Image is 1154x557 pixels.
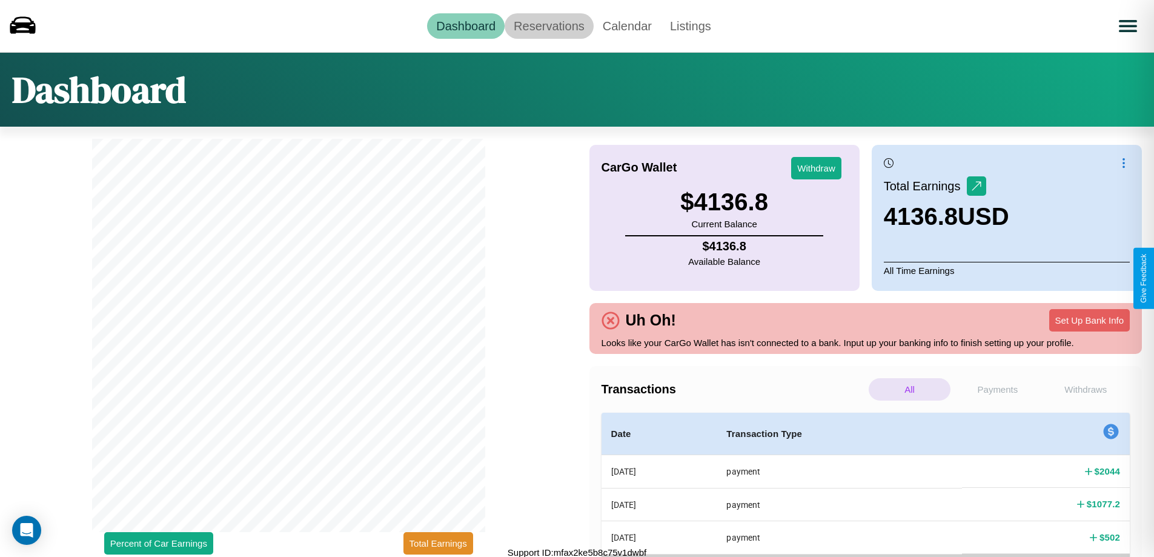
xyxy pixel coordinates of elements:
p: Withdraws [1045,378,1127,401]
h1: Dashboard [12,65,186,115]
h4: $ 502 [1099,531,1120,544]
th: [DATE] [602,455,717,489]
h4: Date [611,427,708,441]
p: Payments [957,378,1038,401]
h4: Uh Oh! [620,312,682,329]
th: payment [717,455,962,489]
h4: CarGo Wallet [602,161,677,175]
p: Total Earnings [884,175,967,197]
button: Open menu [1111,9,1145,43]
a: Listings [661,13,720,39]
button: Withdraw [791,157,841,179]
div: Open Intercom Messenger [12,516,41,545]
button: Total Earnings [403,532,473,555]
th: [DATE] [602,521,717,554]
h4: Transactions [602,382,866,396]
h3: 4136.8 USD [884,203,1009,230]
p: Available Balance [688,253,760,270]
a: Calendar [594,13,661,39]
div: Give Feedback [1139,254,1148,303]
p: Looks like your CarGo Wallet has isn't connected to a bank. Input up your banking info to finish ... [602,335,1130,351]
h4: Transaction Type [726,427,952,441]
button: Set Up Bank Info [1049,309,1130,332]
h3: $ 4136.8 [680,188,768,216]
th: [DATE] [602,488,717,521]
p: All [869,378,950,401]
th: payment [717,521,962,554]
h4: $ 4136.8 [688,239,760,253]
p: All Time Earnings [884,262,1130,279]
th: payment [717,488,962,521]
h4: $ 2044 [1095,465,1120,478]
p: Current Balance [680,216,768,232]
a: Dashboard [427,13,505,39]
h4: $ 1077.2 [1087,498,1120,510]
a: Reservations [505,13,594,39]
button: Percent of Car Earnings [104,532,213,555]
